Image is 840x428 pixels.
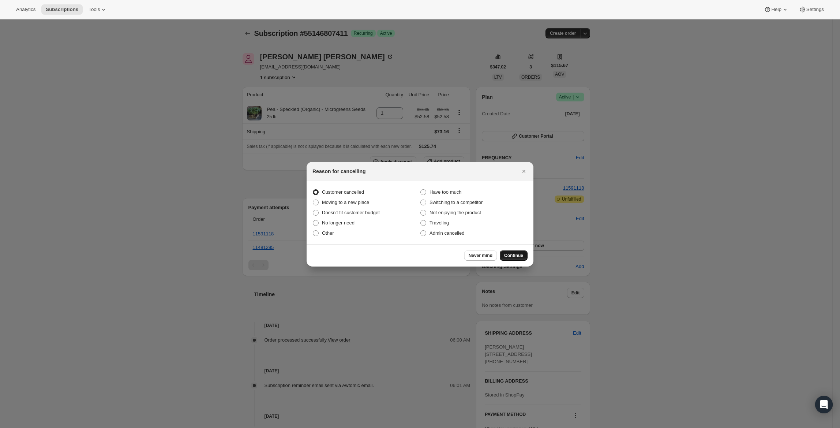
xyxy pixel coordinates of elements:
[519,166,529,176] button: Close
[322,220,355,226] span: No longer need
[430,200,483,205] span: Switching to a competitor
[815,396,833,413] div: Open Intercom Messenger
[46,7,78,12] span: Subscriptions
[89,7,100,12] span: Tools
[504,253,523,258] span: Continue
[500,250,528,261] button: Continue
[464,250,497,261] button: Never mind
[430,189,461,195] span: Have too much
[430,220,449,226] span: Traveling
[771,7,781,12] span: Help
[760,4,793,15] button: Help
[84,4,112,15] button: Tools
[322,230,334,236] span: Other
[430,230,464,236] span: Admin cancelled
[322,200,369,205] span: Moving to a new place
[469,253,492,258] span: Never mind
[322,210,380,215] span: Doesn't fit customer budget
[430,210,481,215] span: Not enjoying the product
[806,7,824,12] span: Settings
[41,4,83,15] button: Subscriptions
[16,7,35,12] span: Analytics
[12,4,40,15] button: Analytics
[795,4,828,15] button: Settings
[312,168,365,175] h2: Reason for cancelling
[322,189,364,195] span: Customer cancelled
